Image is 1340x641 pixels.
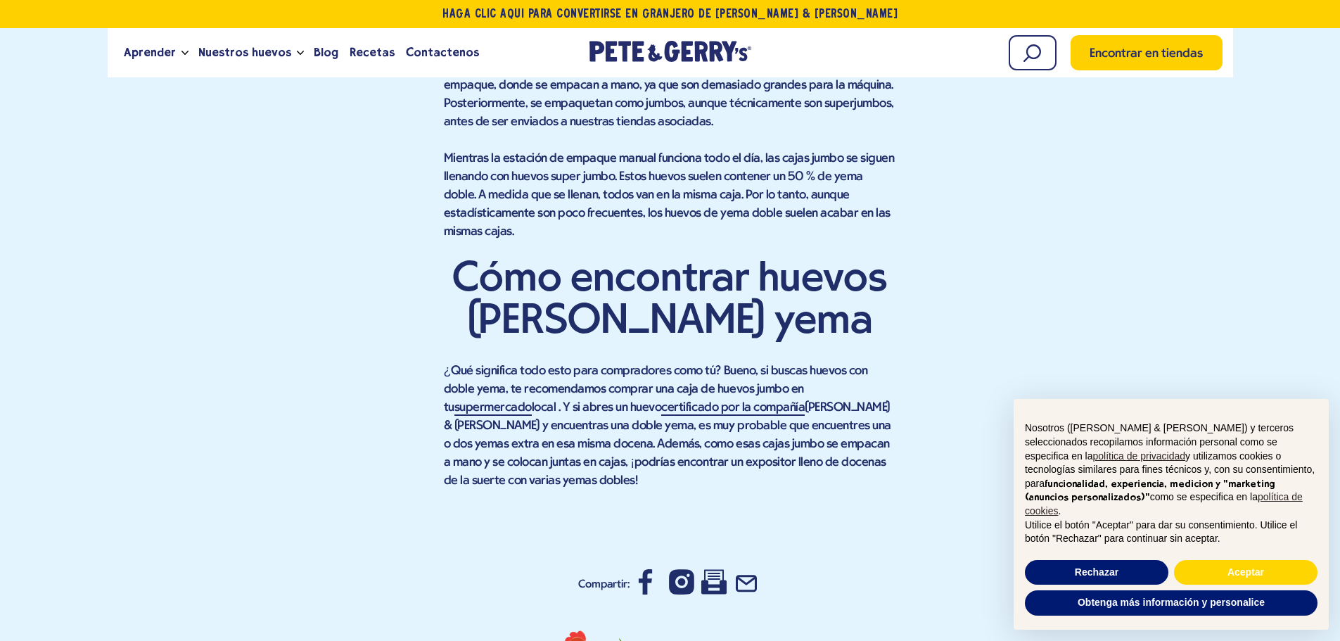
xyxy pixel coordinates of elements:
[124,46,176,59] font: Aprender
[118,34,181,72] a: Aprender
[1025,519,1297,545] font: Utilice el botón "Aceptar" para dar su consentimiento. Utilice el botón "Rechazar" para continuar...
[1025,560,1168,585] button: Rechazar
[297,51,304,56] button: Abra el menú desplegable de Nuestros Huevos
[1227,566,1264,578] font: Aceptar
[1174,560,1317,585] button: Aceptar
[1025,491,1303,516] a: política de cookies
[1025,590,1317,616] button: Obtenga más información y personalice
[578,579,630,590] font: Compartir:
[454,401,532,416] a: supermercado
[1071,35,1223,70] a: Encontrar en tiendas
[442,9,898,20] font: Haga clic aquí para convertirse en granjero de [PERSON_NAME] & [PERSON_NAME]
[661,401,805,416] a: certificado por la compañía
[193,34,297,72] a: Nuestros huevos
[532,401,662,414] font: local . Y si abres un huevo
[1093,450,1186,462] a: política de privacidad
[1090,47,1203,61] font: Encontrar en tiendas
[734,586,759,597] a: Compartir por correo electrónico
[350,46,395,59] font: Recetas
[661,401,805,414] font: certificado por la compañía
[1078,597,1265,608] font: Obtenga más información y personalice
[1009,35,1057,70] input: Buscar
[1058,505,1061,516] font: .
[406,46,479,59] font: Contáctenos
[1150,491,1258,502] font: como se especifica en la
[308,34,344,72] a: Blog
[444,152,895,239] font: Mientras la estación de empaque manual funciona todo el día, las cajas jumbo se siguen llenando c...
[1075,566,1118,578] font: Rechazar
[400,34,485,72] a: Contáctenos
[1025,450,1315,489] font: y utilizamos cookies o tecnologías similares para fines técnicos y, con su consentimiento, para
[314,46,338,59] font: Blog
[444,401,891,488] font: [PERSON_NAME] & [PERSON_NAME] y encuentras una doble yema, es muy probable que encuentres una o d...
[1025,422,1294,461] font: Nosotros ([PERSON_NAME] & [PERSON_NAME]) y terceros seleccionados recopilamos información persona...
[454,401,532,414] font: supermercado
[344,34,400,72] a: Recetas
[1025,478,1275,503] font: funcionalidad, experiencia, medición y "marketing (anuncios personalizados)"
[452,258,888,345] font: Cómo encontrar huevos [PERSON_NAME] yema
[198,46,291,59] font: Nuestros huevos
[181,51,189,56] button: Abra el menú desplegable para Aprender
[444,364,868,414] font: ¿Qué significa todo esto para compradores como tú? Bueno, si buscas huevos con doble yema, te rec...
